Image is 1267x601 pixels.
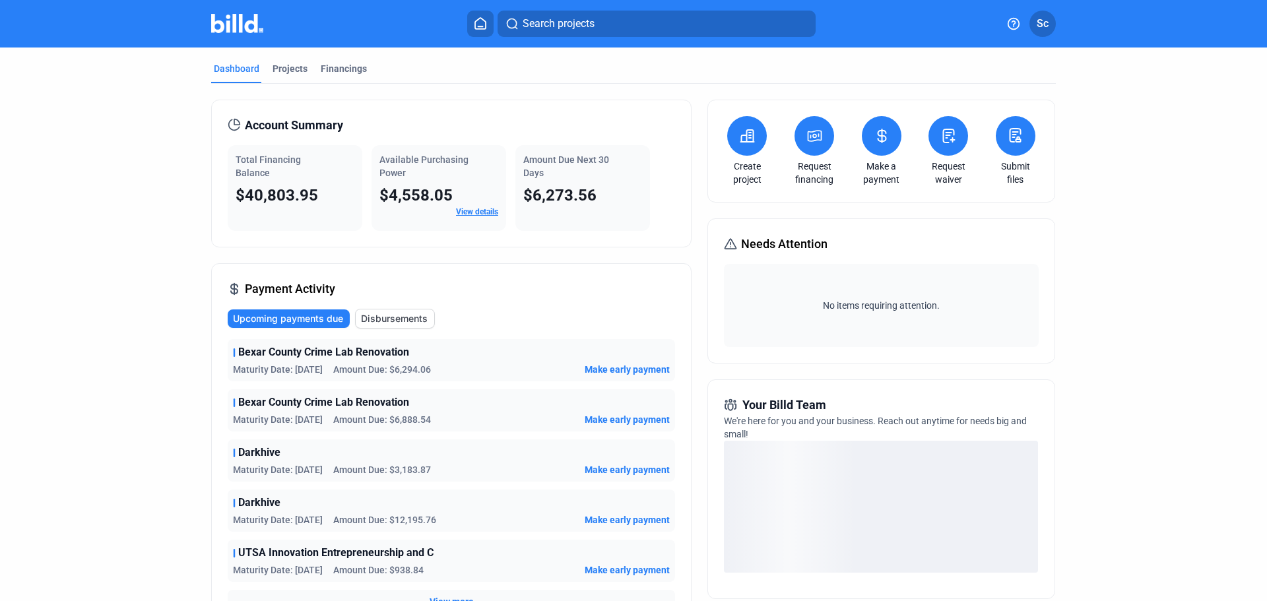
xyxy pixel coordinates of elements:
button: Sc [1029,11,1056,37]
div: loading [724,441,1038,573]
img: Billd Company Logo [211,14,263,33]
span: $4,558.05 [379,186,453,205]
div: Financings [321,62,367,75]
a: View details [456,207,498,216]
button: Upcoming payments due [228,309,350,328]
div: Dashboard [214,62,259,75]
span: Upcoming payments due [233,312,343,325]
span: Maturity Date: [DATE] [233,363,323,376]
span: No items requiring attention. [729,299,1033,312]
span: $40,803.95 [236,186,318,205]
span: Maturity Date: [DATE] [233,463,323,476]
span: We're here for you and your business. Reach out anytime for needs big and small! [724,416,1027,439]
span: Disbursements [361,312,428,325]
span: UTSA Innovation Entrepreneurship and C [238,545,434,561]
span: Amount Due: $12,195.76 [333,513,436,526]
span: Maturity Date: [DATE] [233,513,323,526]
span: Maturity Date: [DATE] [233,563,323,577]
div: Projects [273,62,308,75]
button: Make early payment [585,363,670,376]
button: Make early payment [585,563,670,577]
span: Maturity Date: [DATE] [233,413,323,426]
span: Darkhive [238,445,280,460]
a: Submit files [992,160,1039,186]
button: Make early payment [585,463,670,476]
span: Available Purchasing Power [379,154,469,178]
button: Disbursements [355,309,435,329]
span: Darkhive [238,495,280,511]
a: Make a payment [859,160,905,186]
span: Amount Due Next 30 Days [523,154,609,178]
a: Request financing [791,160,837,186]
button: Search projects [498,11,816,37]
a: Create project [724,160,770,186]
button: Make early payment [585,513,670,526]
span: Bexar County Crime Lab Renovation [238,395,409,410]
span: Amount Due: $6,294.06 [333,363,431,376]
span: Payment Activity [245,280,335,298]
button: Make early payment [585,413,670,426]
span: Amount Due: $3,183.87 [333,463,431,476]
span: Sc [1037,16,1049,32]
a: Request waiver [925,160,971,186]
span: Total Financing Balance [236,154,301,178]
span: Account Summary [245,116,343,135]
span: Amount Due: $6,888.54 [333,413,431,426]
span: $6,273.56 [523,186,597,205]
span: Amount Due: $938.84 [333,563,424,577]
span: Bexar County Crime Lab Renovation [238,344,409,360]
span: Your Billd Team [742,396,826,414]
span: Needs Attention [741,235,828,253]
span: Search projects [523,16,595,32]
